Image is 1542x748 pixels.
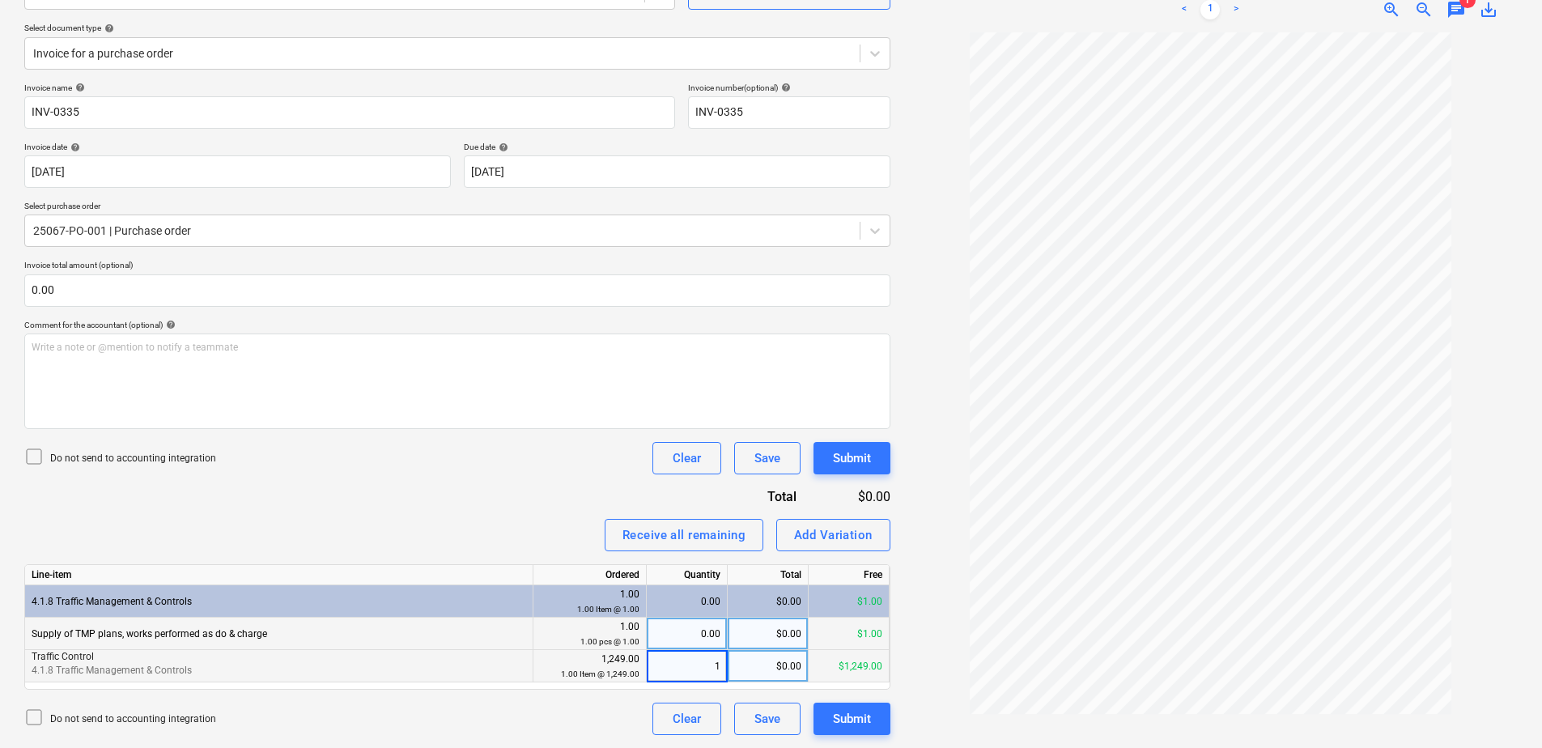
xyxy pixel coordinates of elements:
[622,525,746,546] div: Receive all remaining
[728,618,809,650] div: $0.00
[163,320,176,329] span: help
[32,596,192,607] span: 4.1.8 Traffic Management & Controls
[688,96,890,129] input: Invoice number
[24,260,890,274] p: Invoice total amount (optional)
[653,618,720,650] div: 0.00
[495,142,508,152] span: help
[561,669,639,678] small: 1.00 Item @ 1,249.00
[101,23,114,33] span: help
[734,442,801,474] button: Save
[464,142,890,152] div: Due date
[734,703,801,735] button: Save
[32,665,192,676] span: 4.1.8 Traffic Management & Controls
[813,442,890,474] button: Submit
[754,708,780,729] div: Save
[776,519,890,551] button: Add Variation
[647,565,728,585] div: Quantity
[809,650,890,682] div: $1,249.00
[809,618,890,650] div: $1.00
[673,708,701,729] div: Clear
[50,452,216,465] p: Do not send to accounting integration
[580,637,639,646] small: 1.00 pcs @ 1.00
[822,487,890,506] div: $0.00
[1461,670,1542,748] iframe: Chat Widget
[833,448,871,469] div: Submit
[728,650,809,682] div: $0.00
[50,712,216,726] p: Do not send to accounting integration
[728,565,809,585] div: Total
[605,519,763,551] button: Receive all remaining
[778,83,791,92] span: help
[24,274,890,307] input: Invoice total amount (optional)
[577,605,639,614] small: 1.00 Item @ 1.00
[72,83,85,92] span: help
[32,651,94,662] span: Traffic Control
[833,708,871,729] div: Submit
[67,142,80,152] span: help
[24,83,675,93] div: Invoice name
[24,155,451,188] input: Invoice date not specified
[540,619,639,649] div: 1.00
[809,565,890,585] div: Free
[652,703,721,735] button: Clear
[728,585,809,618] div: $0.00
[24,96,675,129] input: Invoice name
[653,585,720,618] div: 0.00
[540,652,639,682] div: 1,249.00
[24,23,890,33] div: Select document type
[673,448,701,469] div: Clear
[688,83,890,93] div: Invoice number (optional)
[464,155,890,188] input: Due date not specified
[25,565,533,585] div: Line-item
[794,525,873,546] div: Add Variation
[24,142,451,152] div: Invoice date
[24,320,890,330] div: Comment for the accountant (optional)
[652,442,721,474] button: Clear
[533,565,647,585] div: Ordered
[809,585,890,618] div: $1.00
[540,587,639,617] div: 1.00
[25,618,533,650] div: Supply of TMP plans, works performed as do & charge
[813,703,890,735] button: Submit
[754,448,780,469] div: Save
[24,201,890,215] p: Select purchase order
[680,487,822,506] div: Total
